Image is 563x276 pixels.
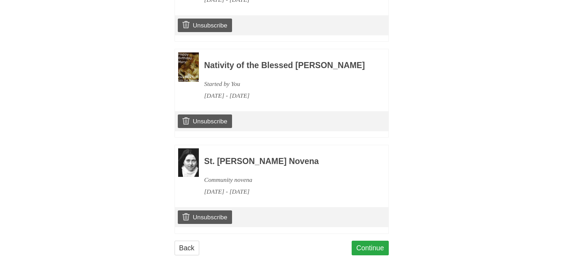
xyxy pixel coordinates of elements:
div: [DATE] - [DATE] [204,90,369,102]
div: [DATE] - [DATE] [204,186,369,198]
div: Community novena [204,174,369,186]
div: Started by You [204,78,369,90]
h3: Nativity of the Blessed [PERSON_NAME] [204,61,369,70]
a: Back [175,241,199,255]
a: Continue [352,241,389,255]
img: Novena image [178,52,199,82]
a: Unsubscribe [178,19,232,32]
a: Unsubscribe [178,114,232,128]
img: Novena image [178,148,199,177]
h3: St. [PERSON_NAME] Novena [204,157,369,166]
a: Unsubscribe [178,210,232,224]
